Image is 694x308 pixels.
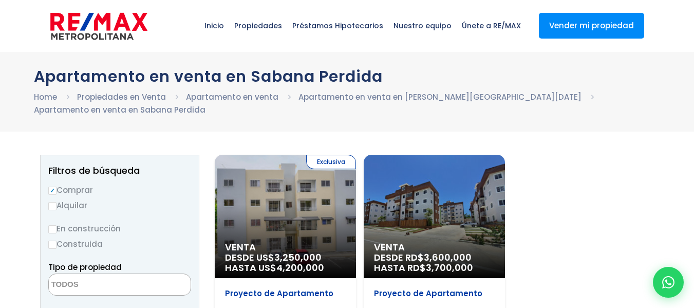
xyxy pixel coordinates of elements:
span: Inicio [199,10,229,41]
p: Proyecto de Apartamento [374,288,495,299]
span: HASTA US$ [225,263,346,273]
h2: Filtros de búsqueda [48,166,191,176]
span: DESDE RD$ [374,252,495,273]
span: Exclusiva [306,155,356,169]
input: Construida [48,241,57,249]
span: Venta [225,242,346,252]
img: remax-metropolitana-logo [50,11,147,42]
label: Comprar [48,184,191,196]
label: En construcción [48,222,191,235]
input: Comprar [48,187,57,195]
span: 3,250,000 [274,251,322,264]
span: Nuestro equipo [388,10,457,41]
span: HASTA RD$ [374,263,495,273]
p: Proyecto de Apartamento [225,288,346,299]
input: Alquilar [48,202,57,210]
a: Vender mi propiedad [539,13,644,39]
span: 3,700,000 [426,261,473,274]
span: DESDE US$ [225,252,346,273]
a: Apartamento en venta en [PERSON_NAME][GEOGRAPHIC_DATA][DATE] [298,92,582,102]
li: Apartamento en venta en Sabana Perdida [34,103,205,116]
label: Construida [48,238,191,250]
span: 4,200,000 [276,261,324,274]
a: Home [34,92,57,102]
span: Propiedades [229,10,287,41]
a: Apartamento en venta [186,92,278,102]
input: En construcción [48,225,57,233]
span: Venta [374,242,495,252]
textarea: Search [49,274,148,296]
span: 3,600,000 [424,251,472,264]
a: Propiedades en Venta [77,92,166,102]
span: Tipo de propiedad [48,262,122,273]
h1: Apartamento en venta en Sabana Perdida [34,67,661,85]
label: Alquilar [48,199,191,212]
span: Únete a RE/MAX [457,10,526,41]
span: Préstamos Hipotecarios [287,10,388,41]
